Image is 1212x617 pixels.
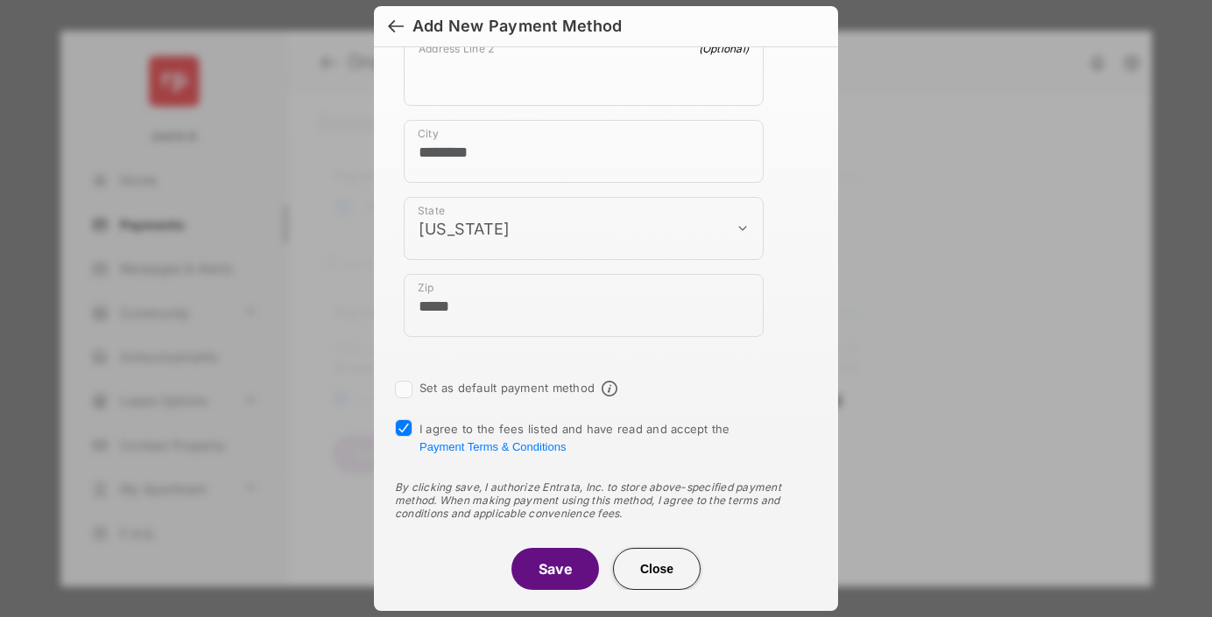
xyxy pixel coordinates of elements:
div: payment_method_screening[postal_addresses][addressLine2] [404,34,764,106]
label: Set as default payment method [419,381,595,395]
div: payment_method_screening[postal_addresses][postalCode] [404,274,764,337]
div: Add New Payment Method [412,17,622,36]
button: Save [511,548,599,590]
div: payment_method_screening[postal_addresses][locality] [404,120,764,183]
button: Close [613,548,701,590]
div: payment_method_screening[postal_addresses][administrativeArea] [404,197,764,260]
span: I agree to the fees listed and have read and accept the [419,422,730,453]
span: Default payment method info [602,381,617,396]
button: I agree to the fees listed and have read and accept the [419,440,566,453]
div: By clicking save, I authorize Entrata, Inc. to store above-specified payment method. When making ... [395,480,817,520]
